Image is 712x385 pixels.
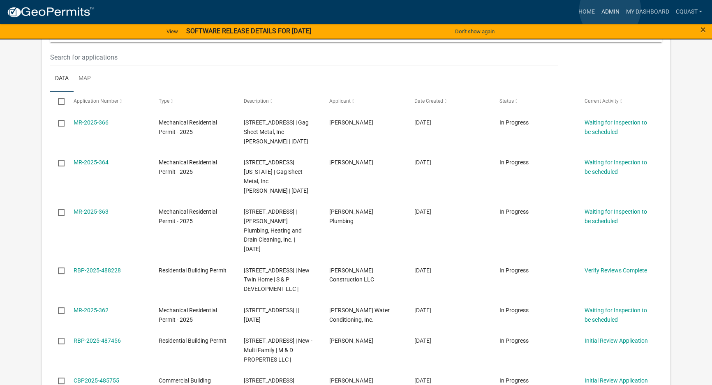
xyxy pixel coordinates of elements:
[66,92,151,111] datatable-header-cell: Application Number
[244,98,269,104] span: Description
[414,208,431,215] span: 10/06/2025
[499,377,529,384] span: In Progress
[491,92,576,111] datatable-header-cell: Status
[575,4,598,20] a: Home
[414,98,443,104] span: Date Created
[244,119,309,145] span: 1260 2ND ST N | Gag Sheet Metal, Inc Daniele Sharits | 10/07/2025
[499,307,529,314] span: In Progress
[159,337,227,344] span: Residential Building Permit
[406,92,491,111] datatable-header-cell: Date Created
[50,66,74,92] a: Data
[499,119,529,126] span: In Progress
[329,119,373,126] span: Daniele Sharits
[186,27,311,35] strong: SOFTWARE RELEASE DETAILS FOR [DATE]
[159,119,217,135] span: Mechanical Residential Permit - 2025
[74,307,109,314] a: MR-2025-362
[499,337,529,344] span: In Progress
[244,159,308,194] span: 104 WASHINGTON ST S | Gag Sheet Metal, Inc Daniele Sharits | 10/06/2025
[236,92,321,111] datatable-header-cell: Description
[50,49,558,66] input: Search for applications
[329,208,373,224] span: Schultz Plumbing
[414,337,431,344] span: 10/03/2025
[414,119,431,126] span: 10/07/2025
[585,98,619,104] span: Current Activity
[585,267,647,274] a: Verify Reviews Complete
[329,267,374,283] span: Al Poehler Construction LLC
[585,159,647,175] a: Waiting for Inspection to be scheduled
[499,208,529,215] span: In Progress
[585,307,647,323] a: Waiting for Inspection to be scheduled
[622,4,672,20] a: My Dashboard
[159,208,217,224] span: Mechanical Residential Permit - 2025
[244,208,302,252] span: 719 23RD ST N | Schultz Plumbing, Heating and Drain Cleaning, Inc. | 10/06/2025
[499,98,514,104] span: Status
[577,92,662,111] datatable-header-cell: Current Activity
[672,4,705,20] a: cquast
[329,337,373,344] span: Mike
[74,98,118,104] span: Application Number
[499,267,529,274] span: In Progress
[244,337,312,363] span: 2229 HIGHLAND AVE N | New - Multi Family | M & D PROPERTIES LLC |
[414,377,431,384] span: 09/30/2025
[585,377,648,384] a: Initial Review Application
[151,92,236,111] datatable-header-cell: Type
[163,25,181,38] a: View
[50,92,66,111] datatable-header-cell: Select
[244,267,310,293] span: 669 WARAJU AVE | New Twin Home | S & P DEVELOPMENT LLC |
[585,119,647,135] a: Waiting for Inspection to be scheduled
[321,92,406,111] datatable-header-cell: Applicant
[499,159,529,166] span: In Progress
[585,208,647,224] a: Waiting for Inspection to be scheduled
[329,159,373,166] span: Daniele Sharits
[159,307,217,323] span: Mechanical Residential Permit - 2025
[74,66,96,92] a: Map
[452,25,498,38] button: Don't show again
[74,119,109,126] a: MR-2025-366
[244,307,299,323] span: 605 STATE ST N | | 10/01/2025
[329,98,350,104] span: Applicant
[598,4,622,20] a: Admin
[74,377,119,384] a: CBP2025-485755
[414,307,431,314] span: 10/03/2025
[329,307,389,323] span: Johanneck Water Conditioning, Inc.
[74,267,121,274] a: RBP-2025-488228
[74,208,109,215] a: MR-2025-363
[585,337,648,344] a: Initial Review Application
[700,24,706,35] span: ×
[159,267,227,274] span: Residential Building Permit
[700,25,706,35] button: Close
[159,98,169,104] span: Type
[74,159,109,166] a: MR-2025-364
[414,267,431,274] span: 10/05/2025
[414,159,431,166] span: 10/06/2025
[74,337,121,344] a: RBP-2025-487456
[159,159,217,175] span: Mechanical Residential Permit - 2025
